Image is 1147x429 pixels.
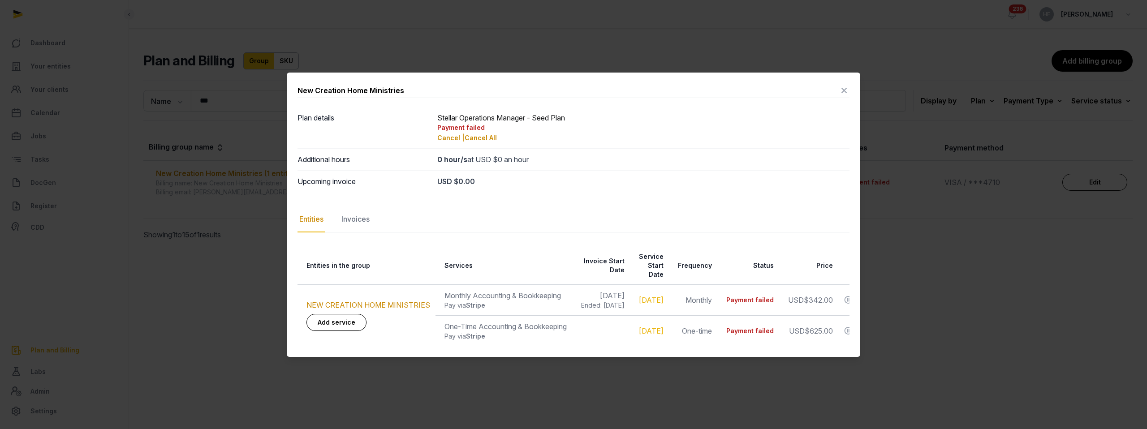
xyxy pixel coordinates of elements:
span: USD [788,296,804,305]
span: $625.00 [805,326,833,335]
th: Price [779,247,838,285]
th: Services [436,247,572,285]
div: One-Time Accounting & Bookkeeping [444,321,567,332]
div: Payment failed [437,123,849,132]
div: Pay via [444,332,567,341]
th: Status [717,247,779,285]
span: $342.00 [804,296,833,305]
dt: Additional hours [298,154,430,165]
span: Stripe [466,332,485,340]
div: Invoices [340,206,371,232]
div: Payment failed [726,296,774,305]
span: Cancel | [437,134,465,142]
div: Payment failed [726,326,774,335]
span: Stripe [466,301,485,309]
a: [DATE] [639,326,664,335]
div: at USD $0 an hour [437,154,849,165]
dt: Plan details [298,112,430,143]
th: Entities in the group [298,247,436,285]
strong: 0 hour/s [437,155,467,164]
td: [DATE] [572,284,630,315]
div: Pay via [444,301,567,310]
th: Invoice Start Date [572,247,630,285]
span: Cancel All [465,134,497,142]
div: Entities [298,206,325,232]
td: One-time [669,315,717,346]
span: USD [789,326,805,335]
div: New Creation Home Ministries [298,85,404,96]
nav: Tabs [298,206,849,232]
div: Monthly Accounting & Bookkeeping [444,290,567,301]
div: Ended: [DATE] [581,301,625,310]
th: Service Start Date [630,247,669,285]
td: Monthly [669,284,717,315]
a: [DATE] [639,296,664,305]
div: USD $0.00 [437,176,849,187]
a: NEW CREATION HOME MINISTRIES [306,300,430,309]
th: Frequency [669,247,717,285]
div: Stellar Operations Manager - Seed Plan [437,112,849,143]
a: Add service [306,314,367,331]
dt: Upcoming invoice [298,176,430,187]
